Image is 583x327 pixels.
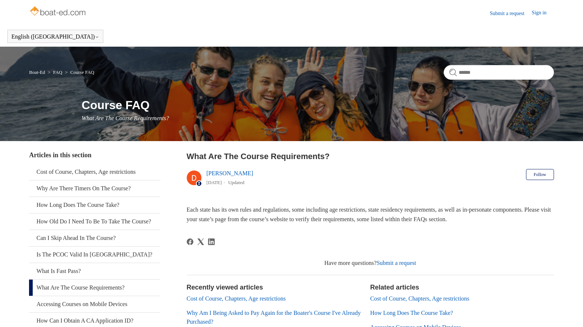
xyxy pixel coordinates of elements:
a: How Old Do I Need To Be To Take The Course? [29,213,160,230]
a: LinkedIn [208,238,215,245]
a: [PERSON_NAME] [207,170,253,176]
span: Articles in this section [29,151,91,159]
svg: Share this page on X Corp [197,238,204,245]
a: Submit a request [376,260,416,266]
a: Is The PCOC Valid In [GEOGRAPHIC_DATA]? [29,247,160,263]
a: Sign in [532,9,554,18]
a: What Are The Course Requirements? [29,280,160,296]
a: Why Am I Being Asked to Pay Again for the Boater's Course I've Already Purchased? [187,310,361,325]
a: How Long Does The Course Take? [29,197,160,213]
a: FAQ [53,69,62,75]
button: English ([GEOGRAPHIC_DATA]) [11,33,99,40]
li: Course FAQ [64,69,94,75]
div: Have more questions? [187,259,554,267]
svg: Share this page on Facebook [187,238,193,245]
a: Boat-Ed [29,69,45,75]
a: Cost of Course, Chapters, Age restrictions [29,164,160,180]
button: Follow Article [526,169,554,180]
a: X Corp [197,238,204,245]
h2: Related articles [370,283,554,292]
li: Updated [228,180,244,185]
h2: Recently viewed articles [187,283,363,292]
span: Each state has its own rules and regulations, some including age restrictions, state residency re... [187,206,551,222]
a: Cost of Course, Chapters, Age restrictions [187,295,286,302]
img: Boat-Ed Help Center home page [29,4,87,19]
li: FAQ [46,69,64,75]
a: Accessing Courses on Mobile Devices [29,296,160,312]
a: Submit a request [490,10,532,17]
input: Search [444,65,554,80]
a: How Long Does The Course Take? [370,310,453,316]
h1: Course FAQ [82,96,554,114]
li: Boat-Ed [29,69,46,75]
a: Cost of Course, Chapters, Age restrictions [370,295,469,302]
a: What Is Fast Pass? [29,263,160,279]
h2: What Are The Course Requirements? [187,150,554,162]
time: 03/01/2024, 16:04 [207,180,222,185]
a: Can I Skip Ahead In The Course? [29,230,160,246]
a: Course FAQ [70,69,94,75]
a: Facebook [187,238,193,245]
a: Why Are There Timers On The Course? [29,180,160,197]
span: What Are The Course Requirements? [82,115,169,121]
svg: Share this page on LinkedIn [208,238,215,245]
